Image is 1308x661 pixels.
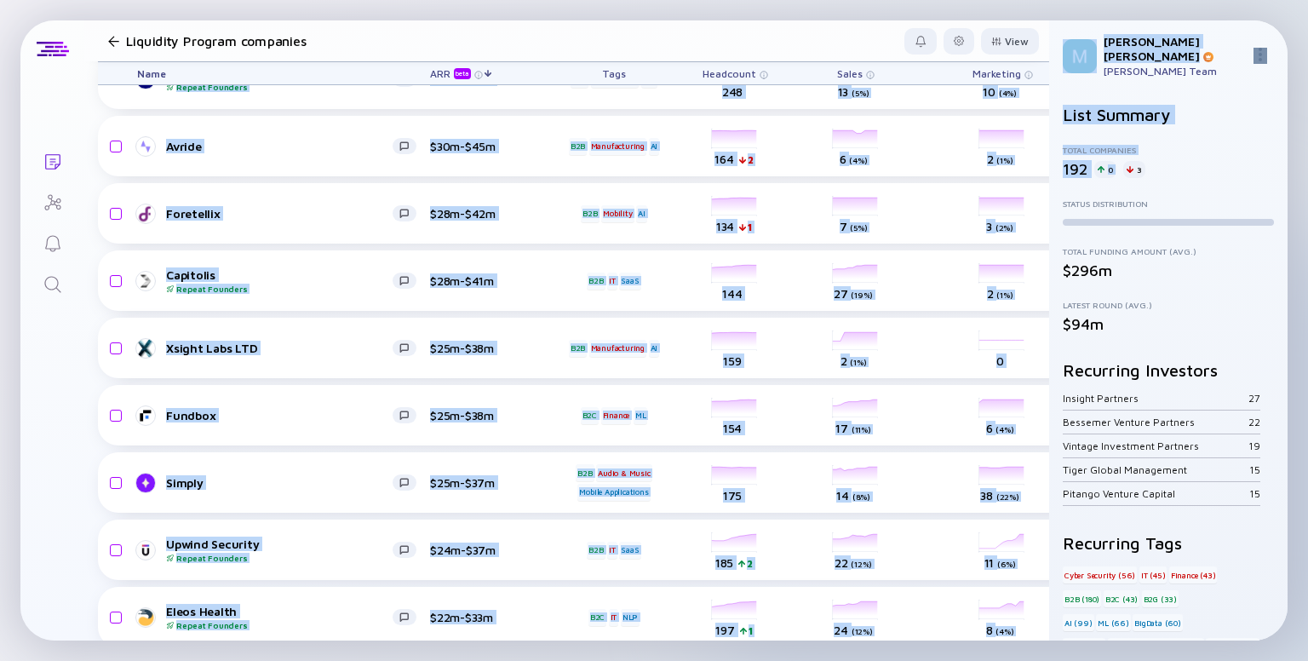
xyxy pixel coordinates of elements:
div: ML (66) [1096,614,1131,631]
div: beta [454,68,471,79]
div: Cyber Security (56) [1063,566,1137,583]
div: B2G (33) [1142,590,1179,607]
div: Total Companies [1063,145,1274,155]
div: 19 [1248,440,1260,452]
div: $25m-$38m [430,408,541,422]
div: Capitolis [166,267,393,294]
div: Avride [166,139,393,153]
div: Name [123,62,430,84]
div: B2C (43) [1104,590,1139,607]
div: B2B [569,340,587,357]
h2: List Summary [1063,105,1274,124]
div: B2B (180) [1063,590,1101,607]
div: Tags [566,62,662,84]
a: Investor Map [20,181,84,221]
div: Subscription Service (79) [1108,638,1204,655]
div: $30m-$45m [430,139,541,153]
div: Repeat Founders [166,284,393,294]
h1: Liquidity Program companies [126,33,307,49]
div: NLP [621,609,640,626]
div: IT (45) [1139,566,1167,583]
div: 15 [1249,487,1260,500]
div: $28m-$42m [430,206,541,221]
a: CapitolisRepeat Founders [137,267,430,294]
div: Latest Round (Avg.) [1063,300,1274,310]
div: Manufacturing [589,340,646,357]
div: Software (70) [1206,638,1259,655]
div: ActiveFence [166,66,393,92]
div: Xsight Labs LTD [166,341,393,355]
div: $296m [1063,262,1274,279]
div: ML [634,407,648,424]
div: SaaS [619,273,640,290]
div: B2B [569,138,587,155]
div: [PERSON_NAME] Team [1104,65,1247,78]
a: Search [20,262,84,303]
div: Eleos Health [166,604,393,630]
div: B2B [587,542,605,559]
span: Marketing [972,67,1021,80]
div: 22 [1248,416,1260,428]
div: B2C [581,407,599,424]
div: IT [609,609,619,626]
div: $25m-$38m [430,341,541,355]
div: ARR [430,67,474,79]
div: B2B [581,205,599,222]
div: AI (99) [1063,614,1094,631]
div: IT [607,273,617,290]
a: Upwind SecurityRepeat Founders [137,537,430,563]
div: Finance [601,407,632,424]
a: Simply [137,473,430,493]
a: Eleos HealthRepeat Founders [137,604,430,630]
h2: Recurring Tags [1063,533,1274,553]
div: Mobile Applications [577,484,650,501]
button: View [981,28,1039,55]
a: Lists [20,140,84,181]
span: Headcount [703,67,756,80]
div: Insight Partners [1063,392,1248,405]
div: 192 [1063,160,1087,178]
div: B2B [576,464,594,481]
div: Repeat Founders [166,553,393,563]
div: Bessemer Venture Partners [1063,416,1248,428]
div: Mobility [601,205,634,222]
div: IT [607,542,617,559]
div: Tiger Global Management [1063,463,1249,476]
div: SaaS (138) [1063,638,1105,655]
div: Fundbox [166,408,393,422]
div: 15 [1249,463,1260,476]
div: Status Distribution [1063,198,1274,209]
div: AI [649,138,660,155]
div: B2C [588,609,606,626]
img: Mordechai Profile Picture [1063,39,1097,73]
div: [PERSON_NAME] [PERSON_NAME] [1104,34,1247,63]
a: Avride [137,136,430,157]
div: Manufacturing [589,138,646,155]
a: Foretellix [137,204,430,224]
a: Fundbox [137,405,430,426]
div: Finance (43) [1169,566,1218,583]
div: Total Funding Amount (Avg.) [1063,246,1274,256]
a: Reminders [20,221,84,262]
div: 3 [1123,161,1145,178]
a: Xsight Labs LTD [137,338,430,359]
div: $94m [1063,315,1274,333]
div: 0 [1094,161,1116,178]
div: $24m-$37m [430,543,541,557]
div: Upwind Security [166,537,393,563]
div: AI [636,205,647,222]
div: Foretellix [166,206,393,221]
span: Sales [837,67,863,80]
div: Pitango Venture Capital [1063,487,1249,500]
img: Menu [1253,48,1267,61]
div: $22m-$33m [430,610,541,624]
div: Repeat Founders [166,82,393,92]
div: Repeat Founders [166,620,393,630]
div: Vintage Investment Partners [1063,440,1248,452]
div: BigData (60) [1133,614,1183,631]
div: Simply [166,475,393,490]
div: $25m-$37m [430,475,541,490]
h2: Recurring Investors [1063,360,1274,380]
div: Audio & Music [596,464,651,481]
